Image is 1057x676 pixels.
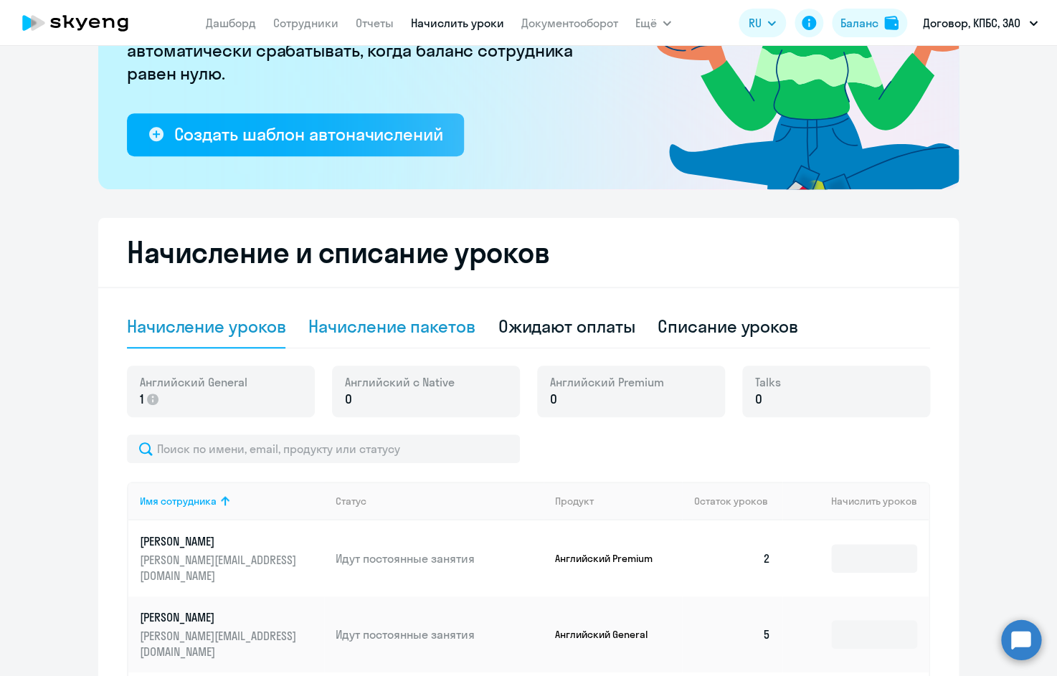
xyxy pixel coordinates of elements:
[140,552,300,584] p: [PERSON_NAME][EMAIL_ADDRESS][DOMAIN_NAME]
[840,14,878,32] div: Баланс
[550,374,664,390] span: Английский Premium
[555,495,594,508] div: Продукт
[206,16,256,30] a: Дашборд
[336,495,544,508] div: Статус
[140,533,300,549] p: [PERSON_NAME]
[682,520,782,596] td: 2
[555,628,663,641] p: Английский General
[555,552,663,565] p: Английский Premium
[140,374,247,390] span: Английский General
[749,14,762,32] span: RU
[521,16,618,30] a: Документооборот
[336,551,544,566] p: Идут постоянные занятия
[345,390,352,409] span: 0
[308,315,475,338] div: Начисление пакетов
[345,374,455,390] span: Английский с Native
[635,9,671,37] button: Ещё
[658,315,798,338] div: Списание уроков
[832,9,907,37] button: Балансbalance
[273,16,338,30] a: Сотрудники
[336,627,544,642] p: Идут постоянные занятия
[140,390,144,409] span: 1
[555,495,683,508] div: Продукт
[916,6,1045,40] button: Договор, КПБС, ЗАО
[682,596,782,672] td: 5
[174,123,442,146] div: Создать шаблон автоначислений
[739,9,786,37] button: RU
[140,495,324,508] div: Имя сотрудника
[127,113,464,156] button: Создать шаблон автоначислений
[635,14,657,32] span: Ещё
[693,495,782,508] div: Остаток уроков
[498,315,635,338] div: Ожидают оплаты
[127,434,520,463] input: Поиск по имени, email, продукту или статусу
[140,533,324,584] a: [PERSON_NAME][PERSON_NAME][EMAIL_ADDRESS][DOMAIN_NAME]
[693,495,767,508] span: Остаток уроков
[411,16,504,30] a: Начислить уроки
[755,374,781,390] span: Talks
[356,16,394,30] a: Отчеты
[550,390,557,409] span: 0
[884,16,899,30] img: balance
[127,235,930,270] h2: Начисление и списание уроков
[782,482,929,520] th: Начислить уроков
[140,609,300,625] p: [PERSON_NAME]
[127,315,285,338] div: Начисление уроков
[336,495,366,508] div: Статус
[140,495,217,508] div: Имя сотрудника
[755,390,762,409] span: 0
[923,14,1020,32] p: Договор, КПБС, ЗАО
[140,609,324,660] a: [PERSON_NAME][PERSON_NAME][EMAIL_ADDRESS][DOMAIN_NAME]
[140,628,300,660] p: [PERSON_NAME][EMAIL_ADDRESS][DOMAIN_NAME]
